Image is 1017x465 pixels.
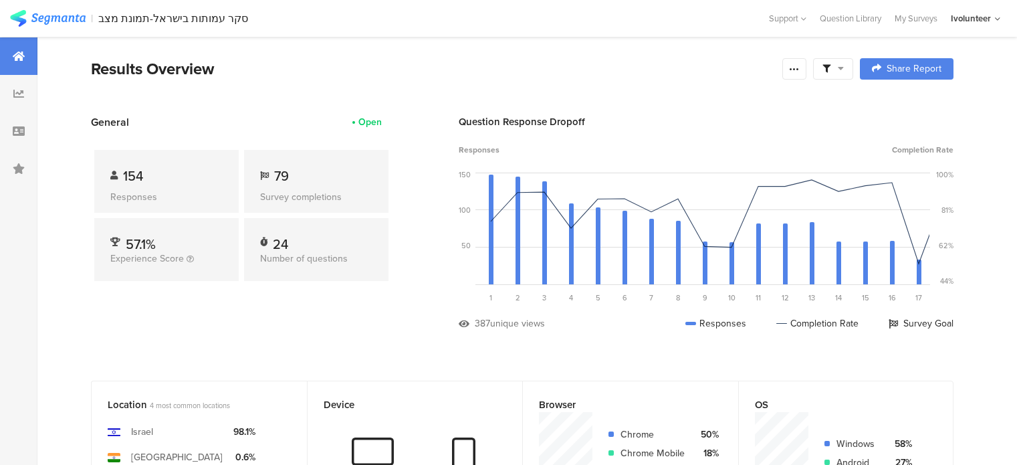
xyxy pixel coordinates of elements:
[695,446,719,460] div: 18%
[940,276,953,286] div: 44%
[676,292,680,303] span: 8
[728,292,736,303] span: 10
[108,397,269,412] div: Location
[324,397,485,412] div: Device
[685,316,746,331] div: Responses
[516,292,520,303] span: 2
[459,205,471,215] div: 100
[755,397,915,412] div: OS
[123,166,143,186] span: 154
[620,446,685,460] div: Chrome Mobile
[889,292,896,303] span: 16
[596,292,600,303] span: 5
[91,114,129,130] span: General
[889,316,953,331] div: Survey Goal
[459,169,471,180] div: 150
[835,292,842,303] span: 14
[542,292,546,303] span: 3
[808,292,815,303] span: 13
[10,10,86,27] img: segmanta logo
[887,64,941,74] span: Share Report
[703,292,707,303] span: 9
[951,12,991,25] div: Ivolunteer
[475,316,490,331] div: 387
[233,450,255,464] div: 0.6%
[620,428,685,442] div: Chrome
[623,292,627,303] span: 6
[862,292,869,303] span: 15
[776,316,859,331] div: Completion Rate
[260,190,372,204] div: Survey completions
[131,425,153,439] div: Israel
[260,252,348,266] span: Number of questions
[110,190,223,204] div: Responses
[461,240,471,251] div: 50
[569,292,573,303] span: 4
[782,292,789,303] span: 12
[915,292,922,303] span: 17
[273,234,288,248] div: 24
[490,316,545,331] div: unique views
[131,450,223,464] div: [GEOGRAPHIC_DATA]
[539,397,700,412] div: Browser
[888,12,944,25] a: My Surveys
[489,292,492,303] span: 1
[459,144,499,156] span: Responses
[892,144,953,156] span: Completion Rate
[459,114,953,129] div: Question Response Dropoff
[274,166,289,186] span: 79
[358,115,382,129] div: Open
[941,205,953,215] div: 81%
[126,234,156,254] span: 57.1%
[813,12,888,25] a: Question Library
[91,57,776,81] div: Results Overview
[756,292,761,303] span: 11
[91,11,93,26] div: |
[150,400,230,411] span: 4 most common locations
[649,292,653,303] span: 7
[836,437,878,451] div: Windows
[110,252,184,266] span: Experience Score
[936,169,953,180] div: 100%
[939,240,953,251] div: 62%
[695,428,719,442] div: 50%
[98,12,248,25] div: סקר עמותות בישראל-תמונת מצב
[233,425,255,439] div: 98.1%
[769,8,806,29] div: Support
[889,437,912,451] div: 58%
